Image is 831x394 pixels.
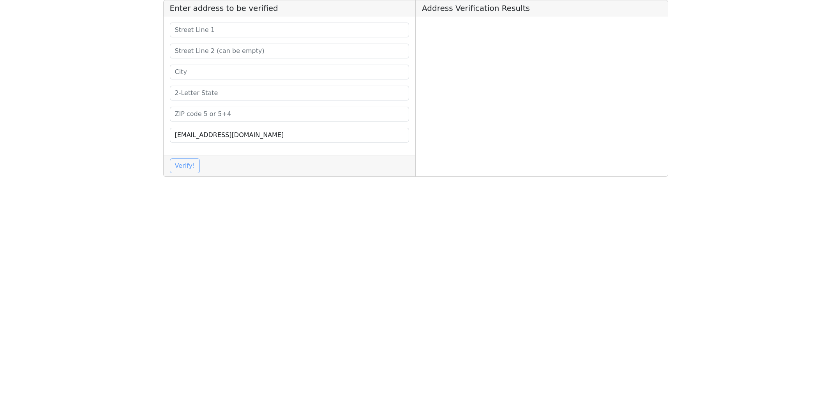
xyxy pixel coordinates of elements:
[170,128,409,142] input: Your Email
[170,86,409,100] input: 2-Letter State
[170,65,409,79] input: City
[170,44,409,58] input: Street Line 2 (can be empty)
[416,0,668,16] h5: Address Verification Results
[164,0,416,16] h5: Enter address to be verified
[170,107,409,121] input: ZIP code 5 or 5+4
[170,23,409,37] input: Street Line 1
